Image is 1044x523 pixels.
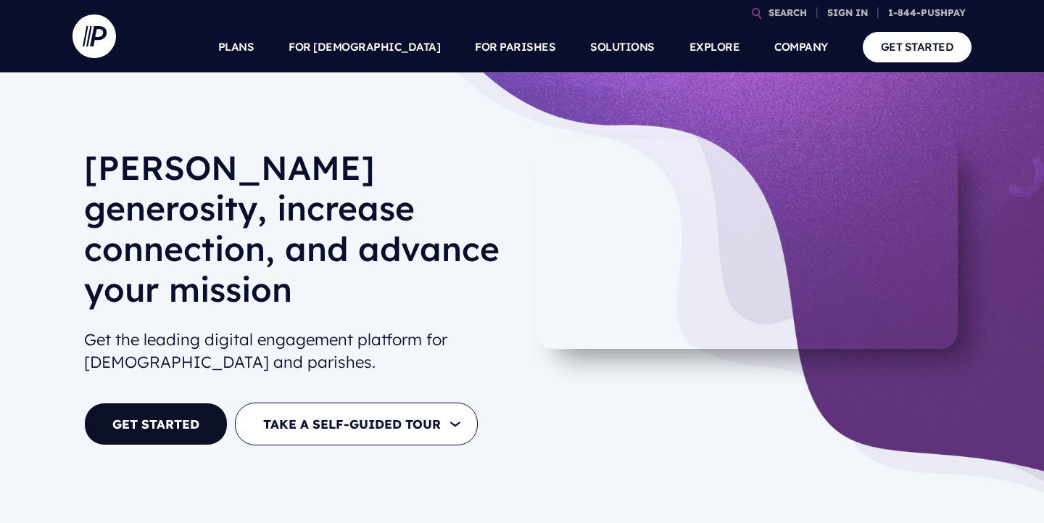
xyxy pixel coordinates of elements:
a: GET STARTED [84,403,228,445]
a: FOR PARISHES [475,22,555,73]
button: TAKE A SELF-GUIDED TOUR [235,403,478,445]
h1: [PERSON_NAME] generosity, increase connection, and advance your mission [84,147,510,321]
a: PLANS [218,22,254,73]
a: COMPANY [774,22,828,73]
a: EXPLORE [689,22,740,73]
a: FOR [DEMOGRAPHIC_DATA] [289,22,440,73]
a: SOLUTIONS [590,22,655,73]
a: GET STARTED [863,32,972,62]
h2: Get the leading digital engagement platform for [DEMOGRAPHIC_DATA] and parishes. [84,323,510,379]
